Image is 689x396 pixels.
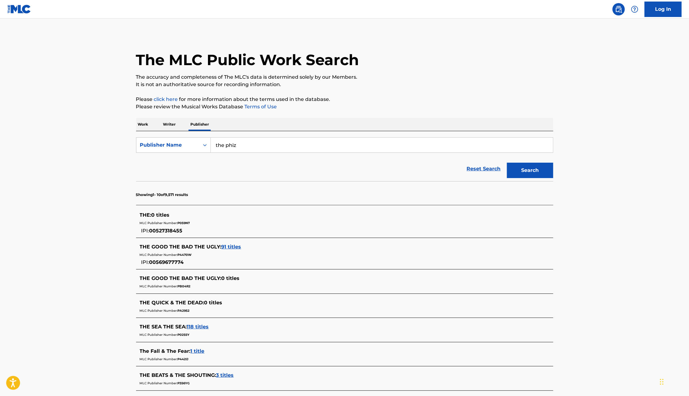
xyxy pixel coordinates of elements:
a: Reset Search [464,162,504,176]
span: THE GOOD THE BAD THE UGLY : [140,244,222,250]
p: Showing 1 - 10 of 9,571 results [136,192,188,198]
span: 91 titles [222,244,241,250]
span: 0 titles [222,275,240,281]
a: click here [154,96,178,102]
span: The Fall & The Fear : [140,348,191,354]
p: Publisher [189,118,211,131]
span: THE GOOD THE BAD THE UGLY : [140,275,222,281]
span: MLC Publisher Number: [140,333,178,337]
img: help [631,6,638,13]
div: Drag [660,373,664,391]
p: Writer [161,118,178,131]
span: THE BEATS & THE SHOUTING : [140,372,216,378]
span: MLC Publisher Number: [140,284,178,288]
span: 00527318455 [149,228,183,234]
span: THE SEA THE SEA : [140,324,187,330]
span: IPI: [141,228,149,234]
span: 0 titles [151,212,170,218]
span: 1 title [191,348,205,354]
span: PA2952 [178,309,190,313]
button: Search [507,163,553,178]
span: MLC Publisher Number: [140,309,178,313]
iframe: Chat Widget [658,366,689,396]
p: Please for more information about the terms used in the database. [136,96,553,103]
div: Publisher Name [140,141,196,149]
span: THE QUICK & THE DEAD : [140,300,204,306]
span: P059N7 [178,221,190,225]
span: MLC Publisher Number: [140,357,178,361]
span: IPI: [141,259,149,265]
span: P4470W [178,253,192,257]
span: P442IJ [178,357,189,361]
p: The accuracy and completeness of The MLC's data is determined solely by our Members. [136,73,553,81]
div: Help [629,3,641,15]
img: MLC Logo [7,5,31,14]
p: Work [136,118,150,131]
span: MLC Publisher Number: [140,253,178,257]
h1: The MLC Public Work Search [136,51,359,69]
span: P0255Y [178,333,190,337]
span: THE : [140,212,151,218]
span: P356YG [178,381,190,385]
span: 118 titles [187,324,209,330]
a: Log In [645,2,682,17]
span: MLC Publisher Number: [140,221,178,225]
span: 00569677774 [149,259,184,265]
span: MLC Publisher Number: [140,381,178,385]
form: Search Form [136,137,553,181]
p: Please review the Musical Works Database [136,103,553,110]
span: PB04R2 [178,284,191,288]
img: search [615,6,622,13]
span: 0 titles [204,300,222,306]
span: 3 titles [216,372,234,378]
a: Terms of Use [243,104,277,110]
p: It is not an authoritative source for recording information. [136,81,553,88]
a: Public Search [612,3,625,15]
